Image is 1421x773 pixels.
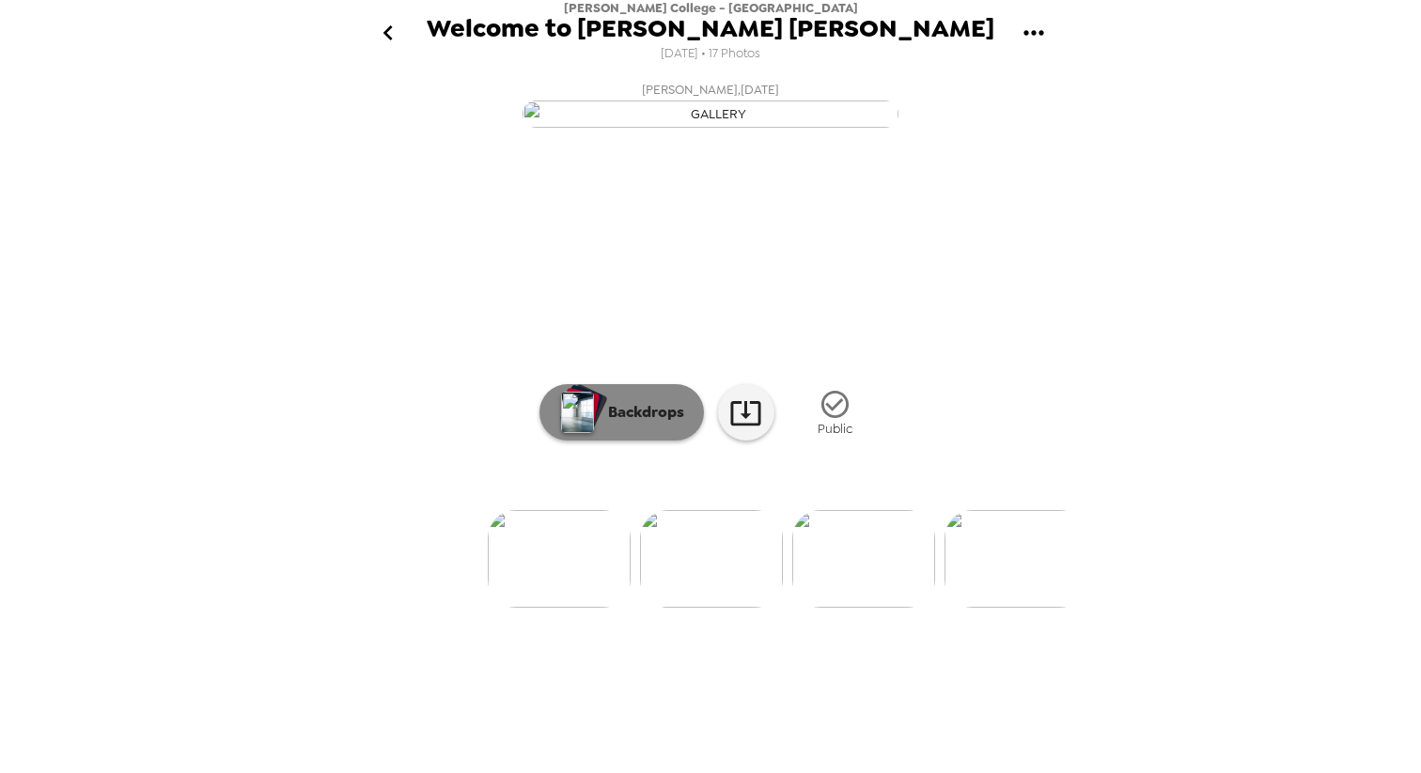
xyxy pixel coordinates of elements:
img: gallery [792,510,935,608]
button: go back [357,3,418,64]
span: Public [818,421,852,437]
img: gallery [523,100,898,128]
button: gallery menu [1003,3,1064,64]
span: Welcome to [PERSON_NAME] [PERSON_NAME] [427,16,994,41]
img: gallery [488,510,631,608]
p: Backdrops [599,401,684,424]
button: Public [789,378,882,448]
button: Backdrops [539,384,704,441]
button: [PERSON_NAME],[DATE] [335,73,1086,133]
span: [PERSON_NAME] , [DATE] [642,79,779,100]
img: gallery [640,510,783,608]
img: gallery [945,510,1087,608]
span: [DATE] • 17 Photos [661,41,760,67]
